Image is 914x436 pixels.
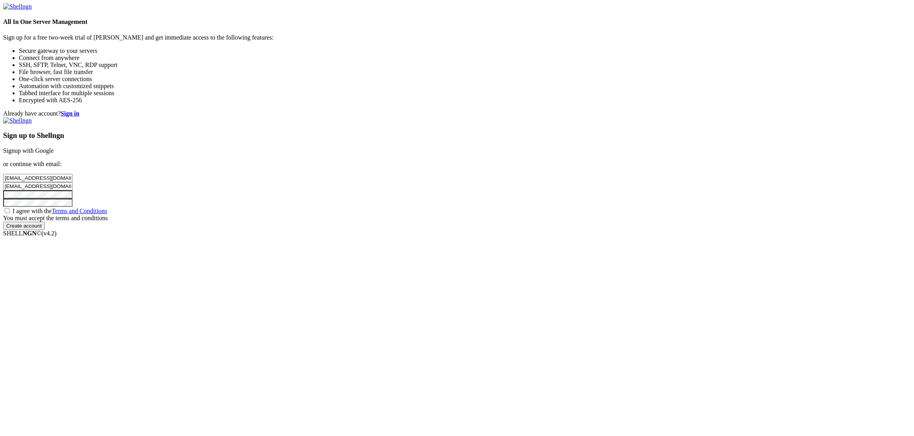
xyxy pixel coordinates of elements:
[3,161,911,168] p: or continue with email:
[42,230,57,237] span: 4.2.0
[3,222,45,230] input: Create account
[19,76,911,83] li: One-click server connections
[5,208,10,213] input: I agree with theTerms and Conditions
[3,18,911,25] h4: All In One Server Management
[3,3,32,10] img: Shellngn
[3,174,73,182] input: Full name
[52,208,107,214] a: Terms and Conditions
[3,110,911,117] div: Already have account?
[3,117,32,124] img: Shellngn
[3,147,54,154] a: Signup with Google
[3,215,911,222] div: You must accept the terms and conditions
[3,182,73,190] input: Email address
[3,131,911,140] h3: Sign up to Shellngn
[13,208,107,214] span: I agree with the
[3,230,56,237] span: SHELL ©
[19,47,911,54] li: Secure gateway to your servers
[61,110,80,117] a: Sign in
[19,83,911,90] li: Automation with customized snippets
[19,54,911,62] li: Connect from anywhere
[19,62,911,69] li: SSH, SFTP, Telnet, VNC, RDP support
[19,90,911,97] li: Tabbed interface for multiple sessions
[19,97,911,104] li: Encrypted with AES-256
[3,34,911,41] p: Sign up for a free two-week trial of [PERSON_NAME] and get immediate access to the following feat...
[23,230,37,237] b: NGN
[19,69,911,76] li: File browser, fast file transfer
